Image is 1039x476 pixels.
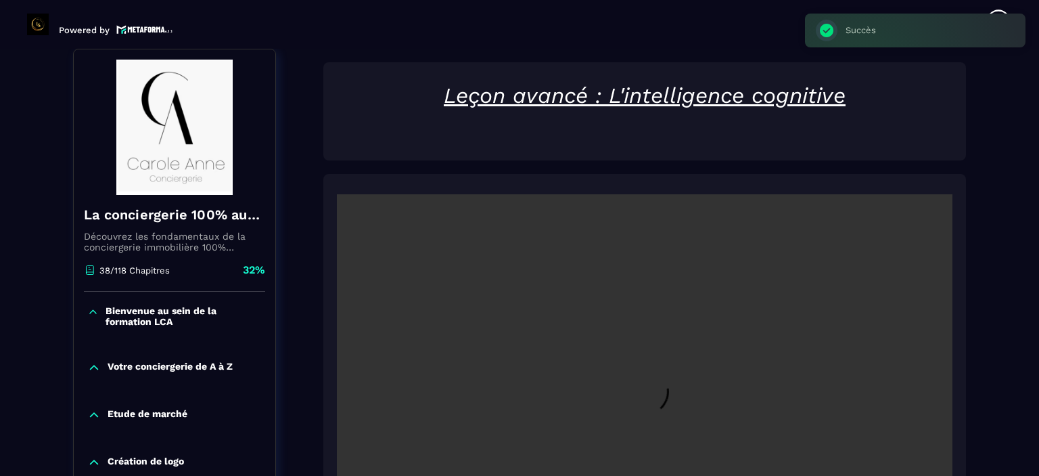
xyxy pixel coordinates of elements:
p: Powered by [59,25,110,35]
p: 38/118 Chapitres [99,265,170,276]
p: Création de logo [108,456,184,469]
u: Leçon avancé : L'intelligence cognitive [444,83,846,108]
p: Etude de marché [108,408,187,422]
p: 32% [243,263,265,278]
img: logo [116,24,173,35]
img: banner [84,60,265,195]
p: Découvrez les fondamentaux de la conciergerie immobilière 100% automatisée. Cette formation est c... [84,231,265,253]
img: logo-branding [27,14,49,35]
p: Votre conciergerie de A à Z [108,361,233,374]
h4: La conciergerie 100% automatisée [84,205,265,224]
p: Bienvenue au sein de la formation LCA [106,305,262,327]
